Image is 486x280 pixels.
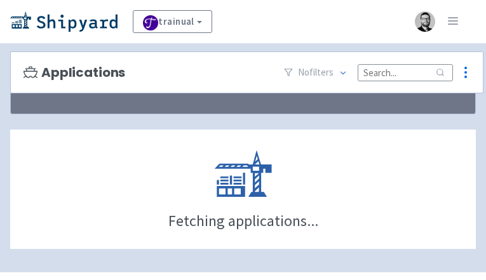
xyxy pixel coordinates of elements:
[168,213,318,229] div: Fetching applications...
[24,65,125,80] h3: Applications
[298,65,334,80] span: No filter s
[358,64,453,81] input: Search...
[133,10,212,33] a: trainual
[10,11,118,32] img: Shipyard logo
